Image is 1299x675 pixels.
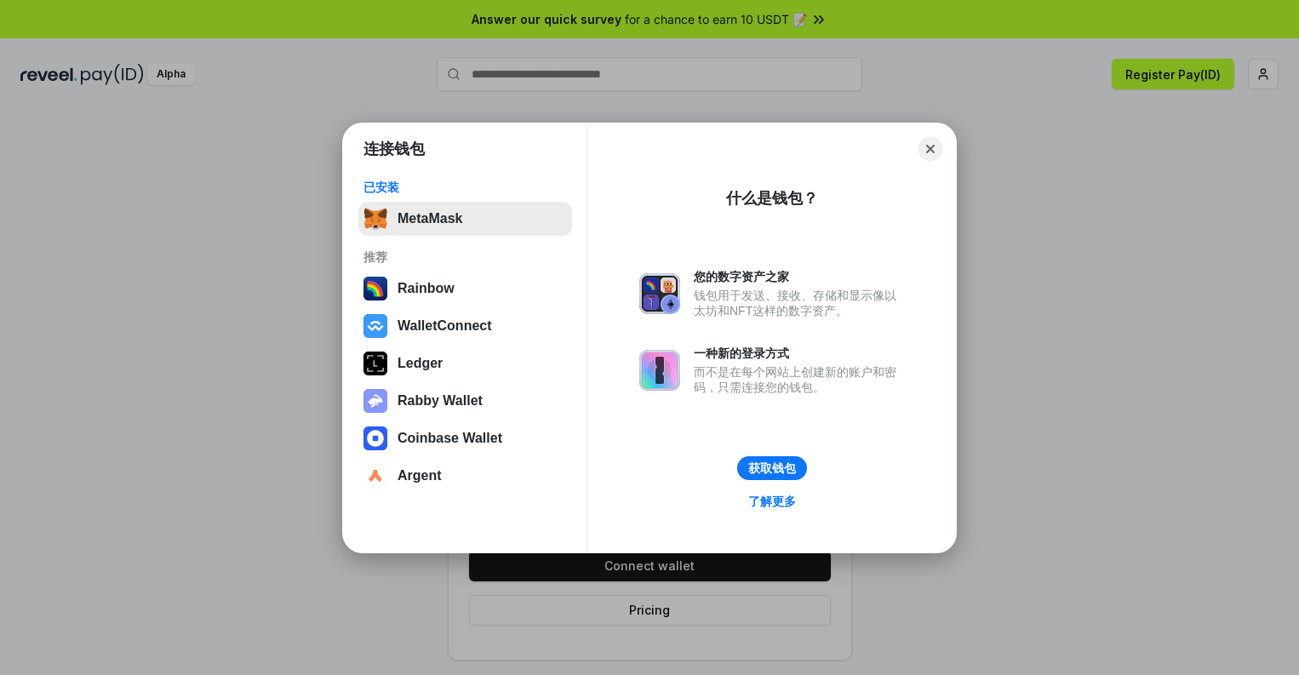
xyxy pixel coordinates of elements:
button: Coinbase Wallet [358,421,572,455]
div: MetaMask [398,211,462,226]
div: 推荐 [363,249,567,265]
div: 了解更多 [748,494,796,509]
button: Ledger [358,346,572,380]
h1: 连接钱包 [363,139,425,159]
div: Ledger [398,356,443,371]
div: 什么是钱包？ [726,188,818,209]
img: svg+xml,%3Csvg%20xmlns%3D%22http%3A%2F%2Fwww.w3.org%2F2000%2Fsvg%22%20fill%3D%22none%22%20viewBox... [363,389,387,413]
button: 获取钱包 [737,456,807,480]
div: 而不是在每个网站上创建新的账户和密码，只需连接您的钱包。 [694,364,905,395]
img: svg+xml,%3Csvg%20width%3D%2228%22%20height%3D%2228%22%20viewBox%3D%220%200%2028%2028%22%20fill%3D... [363,314,387,338]
button: Rainbow [358,272,572,306]
button: Argent [358,459,572,493]
div: Rabby Wallet [398,393,483,409]
button: MetaMask [358,202,572,236]
img: svg+xml,%3Csvg%20xmlns%3D%22http%3A%2F%2Fwww.w3.org%2F2000%2Fsvg%22%20fill%3D%22none%22%20viewBox... [639,273,680,314]
img: svg+xml,%3Csvg%20width%3D%2228%22%20height%3D%2228%22%20viewBox%3D%220%200%2028%2028%22%20fill%3D... [363,426,387,450]
div: 获取钱包 [748,460,796,476]
div: Coinbase Wallet [398,431,502,446]
button: WalletConnect [358,309,572,343]
a: 了解更多 [738,490,806,512]
button: Close [918,137,942,161]
img: svg+xml,%3Csvg%20fill%3D%22none%22%20height%3D%2233%22%20viewBox%3D%220%200%2035%2033%22%20width%... [363,207,387,231]
img: svg+xml,%3Csvg%20xmlns%3D%22http%3A%2F%2Fwww.w3.org%2F2000%2Fsvg%22%20width%3D%2228%22%20height%3... [363,352,387,375]
button: Rabby Wallet [358,384,572,418]
div: Rainbow [398,281,455,296]
div: 已安装 [363,180,567,195]
div: 一种新的登录方式 [694,346,905,361]
div: 钱包用于发送、接收、存储和显示像以太坊和NFT这样的数字资产。 [694,288,905,318]
div: WalletConnect [398,318,492,334]
img: svg+xml,%3Csvg%20xmlns%3D%22http%3A%2F%2Fwww.w3.org%2F2000%2Fsvg%22%20fill%3D%22none%22%20viewBox... [639,350,680,391]
img: svg+xml,%3Csvg%20width%3D%2228%22%20height%3D%2228%22%20viewBox%3D%220%200%2028%2028%22%20fill%3D... [363,464,387,488]
div: Argent [398,468,442,483]
img: svg+xml,%3Csvg%20width%3D%22120%22%20height%3D%22120%22%20viewBox%3D%220%200%20120%20120%22%20fil... [363,277,387,300]
div: 您的数字资产之家 [694,269,905,284]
